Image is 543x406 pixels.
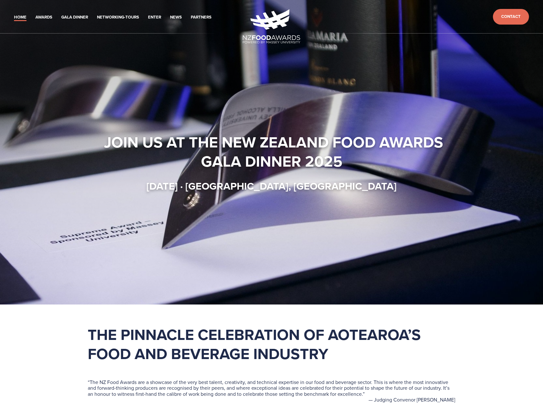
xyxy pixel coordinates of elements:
[88,325,455,363] h1: The pinnacle celebration of Aotearoa’s food and beverage industry
[170,14,182,21] a: News
[61,14,88,21] a: Gala Dinner
[146,178,397,193] strong: [DATE] · [GEOGRAPHIC_DATA], [GEOGRAPHIC_DATA]
[14,14,26,21] a: Home
[363,390,365,397] span: ”
[97,14,139,21] a: Networking-Tours
[148,14,161,21] a: Enter
[88,397,455,402] figcaption: — Judging Convenor [PERSON_NAME]
[88,379,455,397] blockquote: The NZ Food Awards are a showcase of the very best talent, creativity, and technical expertise in...
[191,14,212,21] a: Partners
[35,14,52,21] a: Awards
[493,9,529,25] a: Contact
[88,379,90,386] span: “
[104,131,447,172] strong: Join us at the New Zealand Food Awards Gala Dinner 2025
